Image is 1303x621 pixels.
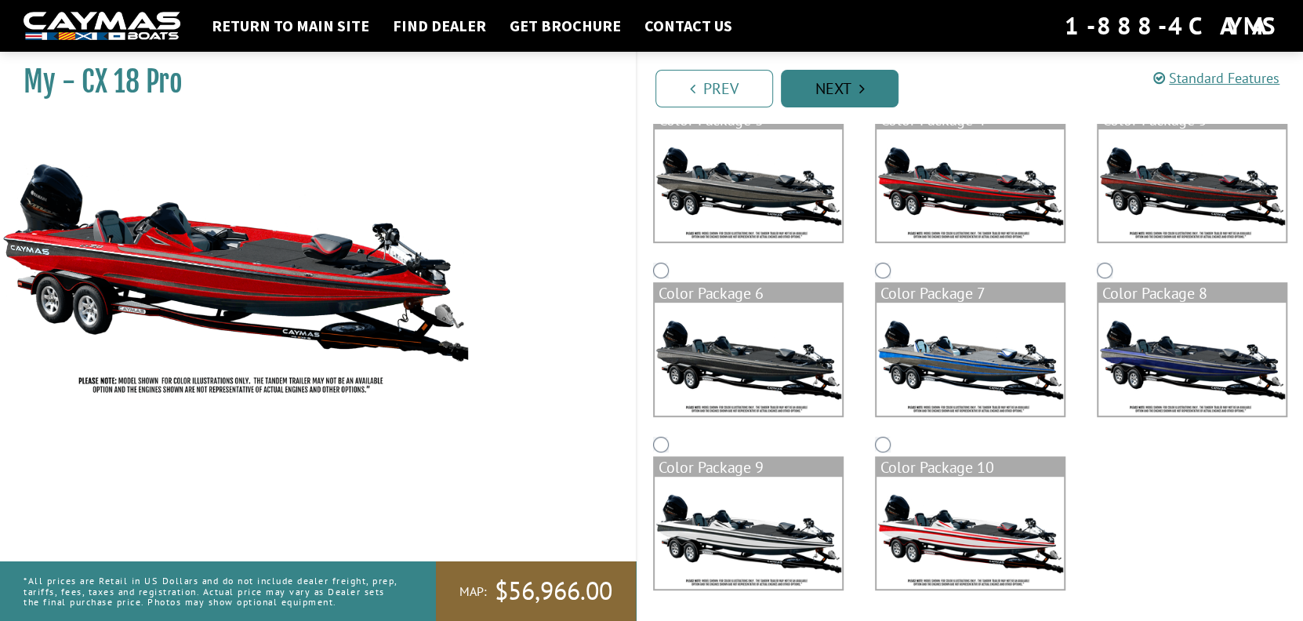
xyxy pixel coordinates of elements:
[877,458,1064,477] div: Color Package 10
[781,70,898,107] a: Next
[877,477,1064,589] img: color_package_301.png
[655,458,842,477] div: Color Package 9
[637,16,740,36] a: Contact Us
[655,303,842,415] img: color_package_297.png
[1098,303,1286,415] img: color_package_299.png
[204,16,377,36] a: Return to main site
[24,12,180,41] img: white-logo-c9c8dbefe5ff5ceceb0f0178aa75bf4bb51f6bca0971e226c86eb53dfe498488.png
[655,477,842,589] img: color_package_300.png
[877,303,1064,415] img: color_package_298.png
[459,583,487,600] span: MAP:
[1098,129,1286,241] img: color_package_296.png
[436,561,636,621] a: MAP:$56,966.00
[502,16,629,36] a: Get Brochure
[1153,69,1279,87] a: Standard Features
[877,129,1064,241] img: color_package_295.png
[655,284,842,303] div: Color Package 6
[1065,9,1279,43] div: 1-888-4CAYMAS
[1098,284,1286,303] div: Color Package 8
[651,67,1303,107] ul: Pagination
[877,284,1064,303] div: Color Package 7
[24,568,401,615] p: *All prices are Retail in US Dollars and do not include dealer freight, prep, tariffs, fees, taxe...
[385,16,494,36] a: Find Dealer
[24,64,597,100] h1: My - CX 18 Pro
[655,129,842,241] img: color_package_294.png
[495,575,612,608] span: $56,966.00
[655,70,773,107] a: Prev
